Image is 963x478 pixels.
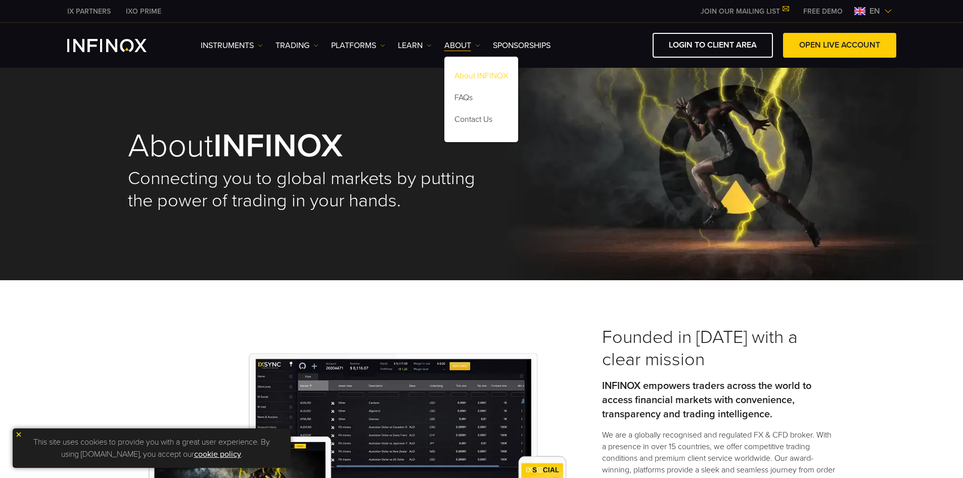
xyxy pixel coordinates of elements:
[213,126,343,166] strong: INFINOX
[653,33,773,58] a: LOGIN TO CLIENT AREA
[796,6,850,17] a: INFINOX MENU
[602,326,836,371] h3: Founded in [DATE] with a clear mission
[444,67,518,89] a: About INFINOX
[444,39,480,52] a: ABOUT
[693,7,796,16] a: JOIN OUR MAILING LIST
[201,39,263,52] a: Instruments
[331,39,385,52] a: PLATFORMS
[865,5,884,17] span: en
[194,449,241,459] a: cookie policy
[783,33,896,58] a: OPEN LIVE ACCOUNT
[276,39,318,52] a: TRADING
[493,39,551,52] a: SPONSORSHIPS
[67,39,170,52] a: INFINOX Logo
[18,433,286,463] p: This site uses cookies to provide you with a great user experience. By using [DOMAIN_NAME], you a...
[128,167,482,212] h2: Connecting you to global markets by putting the power of trading in your hands.
[398,39,432,52] a: Learn
[128,129,482,162] h1: About
[118,6,169,17] a: INFINOX
[60,6,118,17] a: INFINOX
[444,89,518,110] a: FAQs
[602,379,836,421] p: INFINOX empowers traders across the world to access financial markets with convenience, transpare...
[15,431,22,438] img: yellow close icon
[444,110,518,132] a: Contact Us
